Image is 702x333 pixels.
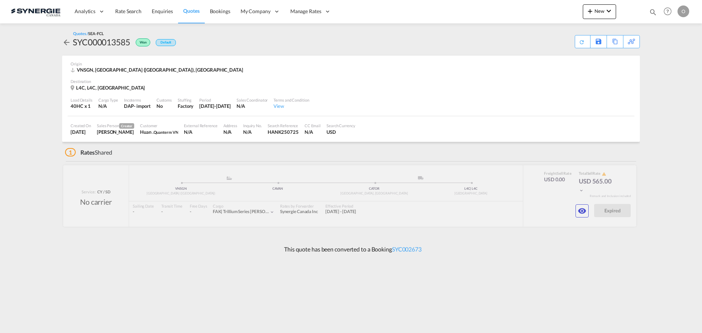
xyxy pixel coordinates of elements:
[98,97,118,103] div: Cargo Type
[71,79,631,84] div: Destination
[273,97,309,103] div: Terms and Condition
[575,204,589,217] button: icon-eye
[75,8,95,15] span: Analytics
[237,103,268,109] div: N/A
[62,36,73,48] div: icon-arrow-left
[156,97,172,103] div: Customs
[71,97,93,103] div: Load Details
[661,5,678,18] div: Help
[62,38,71,47] md-icon: icon-arrow-left
[241,8,271,15] span: My Company
[65,148,76,156] span: 1
[97,123,134,129] div: Sales Person
[140,40,148,47] span: Won
[140,123,178,128] div: Customer
[178,103,193,109] div: Factory Stuffing
[223,123,237,128] div: Address
[678,5,689,17] div: O
[586,7,595,15] md-icon: icon-plus 400-fg
[71,84,147,91] div: L4C, L4C, Canada
[184,123,217,128] div: External Reference
[71,103,93,109] div: 40HC x 1
[392,246,422,253] a: SYC002673
[280,245,422,253] p: This quote has been converted to a Booking
[71,123,91,128] div: Created On
[604,7,613,15] md-icon: icon-chevron-down
[243,129,262,135] div: N/A
[590,35,607,48] div: Save As Template
[71,67,245,73] div: VNSGN, Ho Chi Minh City (Saigon), Asia Pacific
[11,3,60,20] img: 1f56c880d42311ef80fc7dca854c8e59.png
[199,103,231,109] div: 24 Aug 2025
[583,4,616,19] button: icon-plus 400-fgNewicon-chevron-down
[305,129,321,135] div: N/A
[586,8,613,14] span: New
[661,5,674,18] span: Help
[268,123,299,128] div: Search Reference
[97,129,134,135] div: Gael Vilsaint
[115,8,141,14] span: Rate Search
[183,8,199,14] span: Quotes
[327,123,355,128] div: Search Currency
[273,103,309,109] div: View
[210,8,230,14] span: Bookings
[243,123,262,128] div: Inquiry No.
[579,35,586,45] div: Quote PDF is not available at this time
[130,36,152,48] div: Won
[305,123,321,128] div: CC Email
[184,129,217,135] div: N/A
[77,67,243,73] span: VNSGN, [GEOGRAPHIC_DATA] ([GEOGRAPHIC_DATA]), [GEOGRAPHIC_DATA]
[649,8,657,16] md-icon: icon-magnify
[80,149,95,156] span: Rates
[71,129,91,135] div: 28 Jul 2025
[73,36,130,48] div: SYC000013585
[223,129,237,135] div: N/A
[199,97,231,103] div: Period
[140,129,178,135] div: Huan .
[119,123,134,129] span: Creator
[649,8,657,19] div: icon-magnify
[579,39,585,45] md-icon: icon-refresh
[73,31,104,36] div: Quotes /SEA-FCL
[88,31,103,36] span: SEA-FCL
[98,103,118,109] div: N/A
[237,97,268,103] div: Sales Coordinator
[290,8,321,15] span: Manage Rates
[124,103,134,109] div: DAP
[156,103,172,109] div: No
[124,97,151,103] div: Incoterms
[65,148,112,156] div: Shared
[178,97,193,103] div: Stuffing
[152,8,173,14] span: Enquiries
[156,39,176,46] div: Default
[134,103,151,109] div: - import
[327,129,355,135] div: USD
[578,207,586,215] md-icon: icon-eye
[268,129,299,135] div: HANK250725
[154,130,178,135] span: Quanterm VN
[71,61,631,67] div: Origin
